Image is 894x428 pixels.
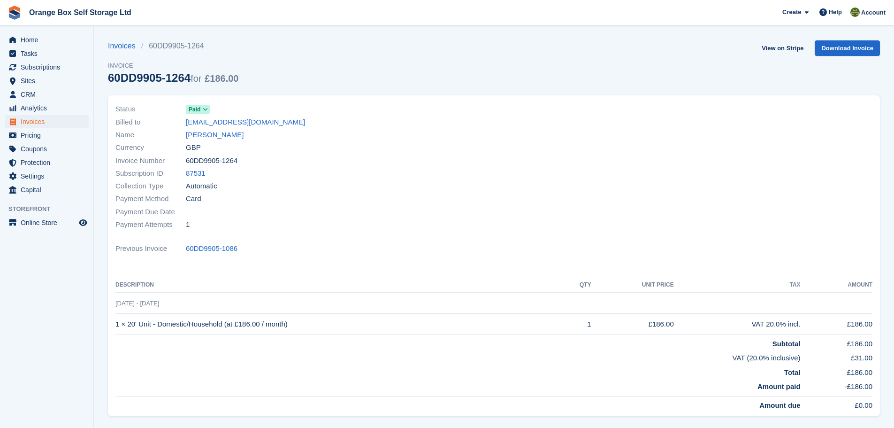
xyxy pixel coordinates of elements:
[591,278,674,293] th: Unit Price
[186,219,190,230] span: 1
[801,378,872,396] td: -£186.00
[561,278,591,293] th: QTY
[5,183,89,196] a: menu
[758,40,807,56] a: View on Stripe
[25,5,135,20] a: Orange Box Self Storage Ltd
[5,101,89,115] a: menu
[115,156,186,166] span: Invoice Number
[561,314,591,335] td: 1
[5,74,89,87] a: menu
[77,217,89,228] a: Preview store
[108,71,238,84] div: 60DD9905-1264
[21,88,77,101] span: CRM
[801,278,872,293] th: Amount
[186,243,237,254] a: 60DD9905-1086
[115,117,186,128] span: Billed to
[8,204,93,214] span: Storefront
[108,40,141,52] a: Invoices
[115,243,186,254] span: Previous Invoice
[191,73,201,84] span: for
[115,168,186,179] span: Subscription ID
[784,368,801,376] strong: Total
[21,101,77,115] span: Analytics
[829,8,842,17] span: Help
[21,61,77,74] span: Subscriptions
[108,40,238,52] nav: breadcrumbs
[801,314,872,335] td: £186.00
[115,300,159,307] span: [DATE] - [DATE]
[186,156,237,166] span: 60DD9905-1264
[8,6,22,20] img: stora-icon-8386f47178a22dfd0bd8f6a31ec36ba5ce8667c1dd55bd0f319d3a0aa187defe.svg
[115,130,186,140] span: Name
[21,142,77,156] span: Coupons
[5,88,89,101] a: menu
[186,104,210,115] a: Paid
[5,156,89,169] a: menu
[757,382,801,390] strong: Amount paid
[5,47,89,60] a: menu
[5,61,89,74] a: menu
[186,181,217,192] span: Automatic
[5,33,89,47] a: menu
[115,219,186,230] span: Payment Attempts
[189,105,200,114] span: Paid
[591,314,674,335] td: £186.00
[186,117,305,128] a: [EMAIL_ADDRESS][DOMAIN_NAME]
[21,156,77,169] span: Protection
[801,396,872,411] td: £0.00
[21,74,77,87] span: Sites
[115,181,186,192] span: Collection Type
[850,8,860,17] img: Pippa White
[115,104,186,115] span: Status
[115,349,801,364] td: VAT (20.0% inclusive)
[115,207,186,218] span: Payment Due Date
[801,364,872,378] td: £186.00
[115,314,561,335] td: 1 × 20' Unit - Domestic/Household (at £186.00 / month)
[21,47,77,60] span: Tasks
[5,216,89,229] a: menu
[21,33,77,47] span: Home
[801,349,872,364] td: £31.00
[782,8,801,17] span: Create
[115,194,186,204] span: Payment Method
[21,216,77,229] span: Online Store
[815,40,880,56] a: Download Invoice
[861,8,886,17] span: Account
[21,170,77,183] span: Settings
[205,73,238,84] span: £186.00
[108,61,238,70] span: Invoice
[801,335,872,349] td: £186.00
[21,115,77,128] span: Invoices
[186,194,201,204] span: Card
[674,319,801,330] div: VAT 20.0% incl.
[186,142,201,153] span: GBP
[21,183,77,196] span: Capital
[186,168,206,179] a: 87531
[21,129,77,142] span: Pricing
[674,278,801,293] th: Tax
[5,129,89,142] a: menu
[115,278,561,293] th: Description
[186,130,244,140] a: [PERSON_NAME]
[5,170,89,183] a: menu
[772,340,801,348] strong: Subtotal
[5,142,89,156] a: menu
[759,401,801,409] strong: Amount due
[5,115,89,128] a: menu
[115,142,186,153] span: Currency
